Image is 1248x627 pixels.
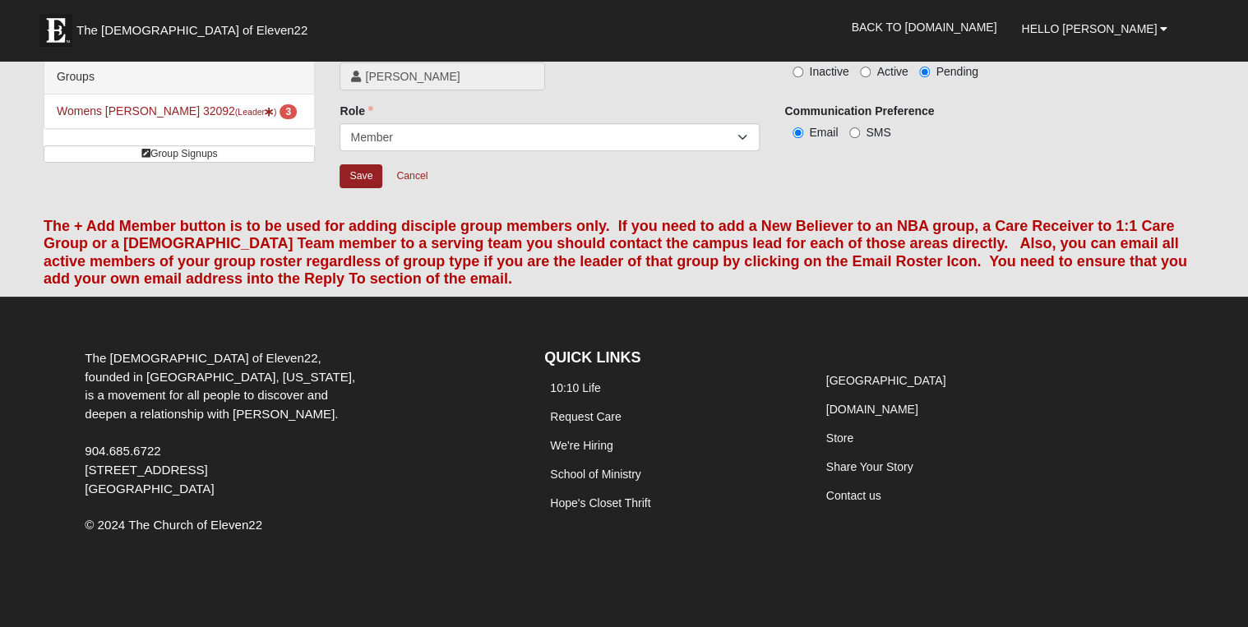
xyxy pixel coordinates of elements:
input: Active [860,67,871,77]
label: Communication Preference [784,103,934,119]
span: SMS [866,126,890,139]
a: [GEOGRAPHIC_DATA] [826,374,946,387]
span: [PERSON_NAME] [365,68,534,85]
a: Back to [DOMAIN_NAME] [839,7,1009,48]
input: Inactive [793,67,803,77]
a: [DOMAIN_NAME] [826,403,918,416]
a: Group Signups [44,145,316,163]
a: Share Your Story [826,460,913,473]
input: Email [793,127,803,138]
span: © 2024 The Church of Eleven22 [85,518,262,532]
span: number of pending members [280,104,297,119]
div: Groups [44,60,315,95]
label: Role [340,103,372,119]
div: The [DEMOGRAPHIC_DATA] of Eleven22, founded in [GEOGRAPHIC_DATA], [US_STATE], is a movement for a... [72,349,379,499]
a: We're Hiring [550,439,612,452]
h4: QUICK LINKS [544,349,795,367]
a: Hope's Closet Thrift [550,496,650,509]
a: Womens [PERSON_NAME] 32092(Leader) 3 [57,104,297,118]
input: Alt+s [340,164,382,188]
a: Contact us [826,489,881,502]
input: SMS [849,127,860,138]
a: Cancel [386,164,438,189]
span: Pending [936,65,978,78]
a: Hello [PERSON_NAME] [1009,8,1180,49]
span: Hello [PERSON_NAME] [1021,22,1157,35]
span: Email [809,126,838,139]
span: Inactive [809,65,848,78]
span: The [DEMOGRAPHIC_DATA] of Eleven22 [76,22,307,39]
input: Pending [919,67,930,77]
img: Eleven22 logo [39,14,72,47]
a: Request Care [550,410,621,423]
a: The [DEMOGRAPHIC_DATA] of Eleven22 [31,6,360,47]
small: (Leader ) [235,107,277,117]
span: [GEOGRAPHIC_DATA] [85,482,214,496]
font: The + Add Member button is to be used for adding disciple group members only. If you need to add ... [44,218,1187,288]
a: School of Ministry [550,468,640,481]
a: 10:10 Life [550,381,601,394]
a: Store [826,431,853,445]
span: Active [876,65,908,78]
